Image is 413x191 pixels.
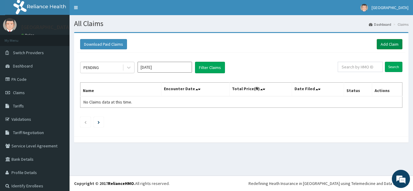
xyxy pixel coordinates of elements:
[360,4,368,12] img: User Image
[161,83,229,97] th: Encounter Date
[31,34,102,42] div: Chat with us now
[138,62,192,73] input: Select Month and Year
[83,64,99,71] div: PENDING
[249,180,408,186] div: Redefining Heath Insurance in [GEOGRAPHIC_DATA] using Telemedicine and Data Science!
[13,63,33,69] span: Dashboard
[369,22,391,27] a: Dashboard
[372,5,408,10] span: [GEOGRAPHIC_DATA]
[377,39,402,49] a: Add Claim
[13,90,25,95] span: Claims
[74,20,408,28] h1: All Claims
[392,22,408,27] li: Claims
[229,83,292,97] th: Total Price(₦)
[99,3,114,18] div: Minimize live chat window
[108,181,134,186] a: RelianceHMO
[74,181,135,186] strong: Copyright © 2017 .
[338,62,383,72] input: Search by HMO ID
[372,83,402,97] th: Actions
[21,25,71,30] p: [GEOGRAPHIC_DATA]
[80,39,127,49] button: Download Paid Claims
[83,99,132,105] span: No Claims data at this time.
[3,18,17,32] img: User Image
[13,130,44,135] span: Tariff Negotiation
[195,62,225,73] button: Filter Claims
[3,127,115,148] textarea: Type your message and hit 'Enter'
[84,119,87,125] a: Previous page
[385,62,402,72] input: Search
[11,30,24,45] img: d_794563401_company_1708531726252_794563401
[98,119,100,125] a: Next page
[13,103,24,109] span: Tariffs
[80,83,161,97] th: Name
[70,176,413,191] footer: All rights reserved.
[21,33,36,37] a: Online
[344,83,372,97] th: Status
[35,57,83,118] span: We're online!
[292,83,344,97] th: Date Filed
[13,50,44,55] span: Switch Providers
